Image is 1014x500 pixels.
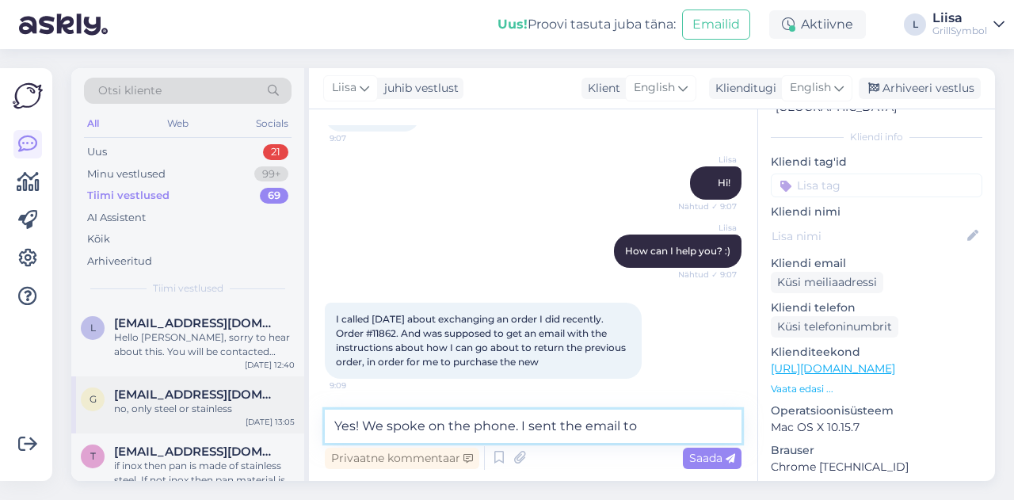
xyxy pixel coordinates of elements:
p: Chrome [TECHNICAL_ID] [771,459,982,475]
p: Kliendi nimi [771,204,982,220]
div: Arhiveeritud [87,254,152,269]
div: [DATE] 12:40 [245,359,295,371]
div: 99+ [254,166,288,182]
div: Hello [PERSON_NAME], sorry to hear about this. You will be contacted [DATE] and all things will b... [114,330,295,359]
img: Askly Logo [13,81,43,111]
div: Minu vestlused [87,166,166,182]
span: 9:09 [330,380,389,391]
span: g [90,393,97,405]
span: English [790,79,831,97]
div: [DATE] 13:05 [246,416,295,428]
button: Emailid [682,10,750,40]
p: Kliendi tag'id [771,154,982,170]
input: Lisa nimi [772,227,964,245]
div: Küsi telefoninumbrit [771,316,898,338]
span: lisafarrell322@gmail.com [114,316,279,330]
div: Klienditugi [709,80,776,97]
div: GrillSymbol [932,25,987,37]
span: Saada [689,451,735,465]
div: Kõik [87,231,110,247]
div: Socials [253,113,292,134]
span: Liisa [677,222,737,234]
span: Tiimi vestlused [153,281,223,296]
a: [URL][DOMAIN_NAME] [771,361,895,376]
div: L [904,13,926,36]
div: juhib vestlust [378,80,459,97]
div: Liisa [932,12,987,25]
div: AI Assistent [87,210,146,226]
p: Vaata edasi ... [771,382,982,396]
div: no, only steel or stainless [114,402,295,416]
p: Kliendi email [771,255,982,272]
span: English [634,79,675,97]
span: Otsi kliente [98,82,162,99]
div: Uus [87,144,107,160]
div: All [84,113,102,134]
span: Hi! [718,177,730,189]
span: t [90,450,96,462]
div: Tiimi vestlused [87,188,170,204]
span: Nähtud ✓ 9:07 [677,200,737,212]
p: Kliendi telefon [771,300,982,316]
p: Operatsioonisüsteem [771,403,982,419]
div: Arhiveeri vestlus [859,78,981,99]
input: Lisa tag [771,174,982,197]
div: 21 [263,144,288,160]
div: if inox then pan is made of stainless steel. If not inox then pan material is carbon steel [114,459,295,487]
b: Uus! [497,17,528,32]
div: Klient [581,80,620,97]
span: 9:07 [330,132,389,144]
div: Aktiivne [769,10,866,39]
textarea: Yes! We spoke on the phone. I sent the email to [325,410,741,443]
div: Privaatne kommentaar [325,448,479,469]
span: grychta@yahoo.com [114,387,279,402]
span: Nähtud ✓ 9:07 [677,269,737,281]
div: Proovi tasuta juba täna: [497,15,676,34]
p: Mac OS X 10.15.7 [771,419,982,436]
div: Kliendi info [771,130,982,144]
span: tomaswynjones@gmail.com [114,445,279,459]
div: Küsi meiliaadressi [771,272,883,293]
div: Web [164,113,192,134]
span: Liisa [677,154,737,166]
span: I called [DATE] about exchanging an order I did recently. Order #11862. And was supposed to get a... [336,313,628,368]
span: Liisa [332,79,356,97]
a: LiisaGrillSymbol [932,12,1004,37]
div: 69 [260,188,288,204]
p: Klienditeekond [771,344,982,361]
p: Brauser [771,442,982,459]
span: l [90,322,96,334]
span: How can I help you? :) [625,245,730,257]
